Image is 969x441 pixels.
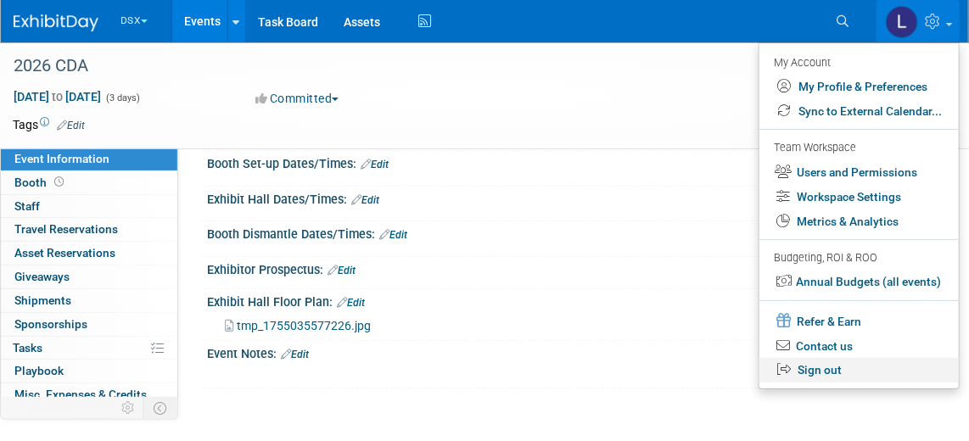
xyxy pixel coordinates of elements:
[759,358,959,382] a: Sign out
[1,195,177,218] a: Staff
[14,270,70,283] span: Giveaways
[8,51,856,81] div: 2026 CDA
[207,341,935,363] div: Event Notes:
[249,90,345,107] button: Committed
[14,364,64,377] span: Playbook
[759,334,959,359] a: Contact us
[361,159,389,170] a: Edit
[1,218,177,241] a: Travel Reservations
[14,152,109,165] span: Event Information
[759,209,959,234] a: Metrics & Analytics
[104,92,140,103] span: (3 days)
[14,199,40,213] span: Staff
[207,187,935,209] div: Exhibit Hall Dates/Times:
[13,341,42,354] span: Tasks
[13,116,85,133] td: Tags
[774,139,942,158] div: Team Workspace
[225,319,371,332] a: tmp_1755035577226.jpg
[49,90,65,103] span: to
[1,289,177,312] a: Shipments
[1,360,177,382] a: Playbook
[207,257,935,279] div: Exhibitor Prospectus:
[1,171,177,194] a: Booth
[774,52,942,72] div: My Account
[379,229,407,241] a: Edit
[14,293,71,307] span: Shipments
[759,270,959,294] a: Annual Budgets (all events)
[13,89,102,104] span: [DATE] [DATE]
[1,242,177,265] a: Asset Reservations
[14,388,147,401] span: Misc. Expenses & Credits
[114,397,143,419] td: Personalize Event Tab Strip
[207,289,935,311] div: Exhibit Hall Floor Plan:
[207,151,935,173] div: Booth Set-up Dates/Times:
[143,397,178,419] td: Toggle Event Tabs
[14,246,115,260] span: Asset Reservations
[351,194,379,206] a: Edit
[759,185,959,209] a: Workspace Settings
[328,265,356,276] a: Edit
[281,349,309,360] a: Edit
[1,383,177,406] a: Misc. Expenses & Credits
[774,249,942,267] div: Budgeting, ROI & ROO
[1,337,177,360] a: Tasks
[759,160,959,185] a: Users and Permissions
[759,75,959,99] a: My Profile & Preferences
[14,317,87,331] span: Sponsorships
[14,222,118,236] span: Travel Reservations
[207,221,935,243] div: Booth Dismantle Dates/Times:
[51,176,67,188] span: Booth not reserved yet
[1,313,177,336] a: Sponsorships
[759,308,959,334] a: Refer & Earn
[886,6,918,38] img: Lori Stewart
[337,297,365,309] a: Edit
[1,148,177,170] a: Event Information
[759,99,959,124] a: Sync to External Calendar...
[57,120,85,131] a: Edit
[14,176,67,189] span: Booth
[1,265,177,288] a: Giveaways
[14,14,98,31] img: ExhibitDay
[237,319,371,332] span: tmp_1755035577226.jpg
